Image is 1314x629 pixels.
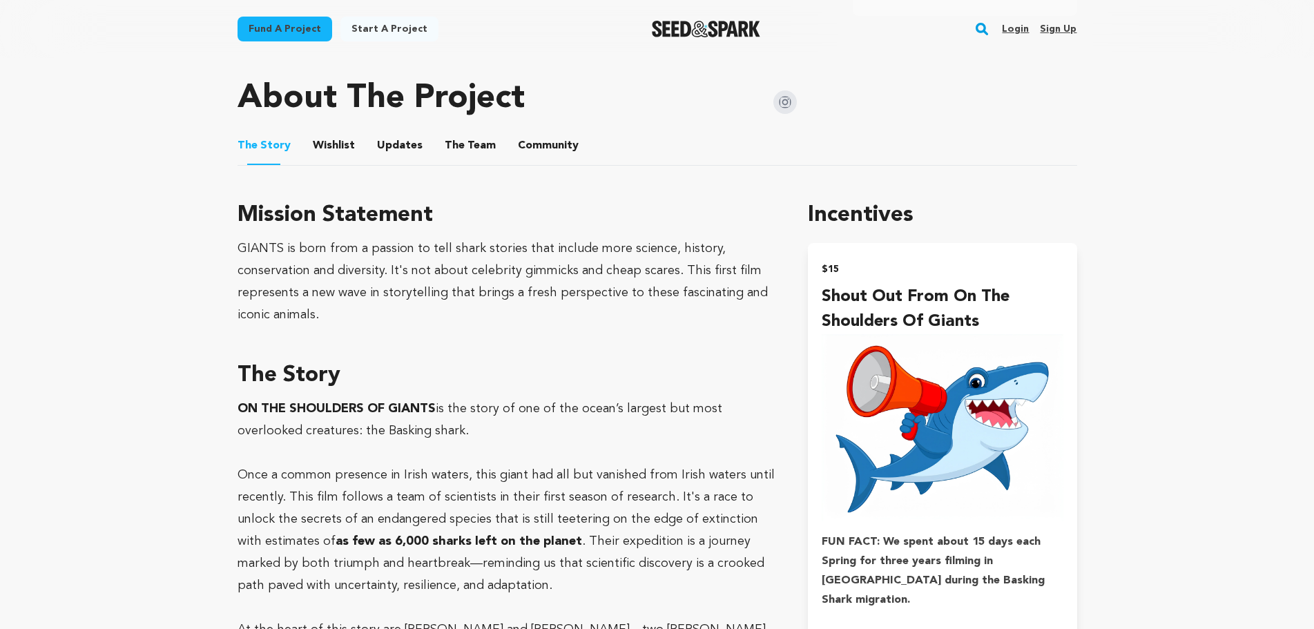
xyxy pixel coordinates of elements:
[336,535,582,548] strong: as few as 6,000 sharks left on the planet
[773,90,797,114] img: Seed&Spark Instagram Icon
[313,137,355,154] span: Wishlist
[822,536,1045,606] strong: FUN FACT: We spent about 15 days each Spring for three years filming in [GEOGRAPHIC_DATA] during ...
[238,82,525,115] h1: About The Project
[238,398,775,442] p: is the story of one of the ocean’s largest but most overlooked creatures: the Basking shark.
[445,137,496,154] span: Team
[1002,18,1029,40] a: Login
[238,17,332,41] a: Fund a project
[340,17,438,41] a: Start a project
[652,21,760,37] a: Seed&Spark Homepage
[238,464,775,597] p: Once a common presence in Irish waters, this giant had all but vanished from Irish waters until r...
[238,199,775,232] h3: Mission Statement
[238,238,775,326] div: GIANTS is born from a passion to tell shark stories that include more science, history, conservat...
[1040,18,1076,40] a: Sign up
[808,199,1076,232] h1: Incentives
[445,137,465,154] span: The
[822,260,1063,279] h2: $15
[238,359,775,392] h3: The Story
[822,334,1063,522] img: incentive
[238,403,436,415] strong: ON THE SHOULDERS OF GIANTS
[238,137,291,154] span: Story
[238,137,258,154] span: The
[822,284,1063,334] h4: Shout out from On The Shoulders of Giants
[652,21,760,37] img: Seed&Spark Logo Dark Mode
[377,137,423,154] span: Updates
[518,137,579,154] span: Community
